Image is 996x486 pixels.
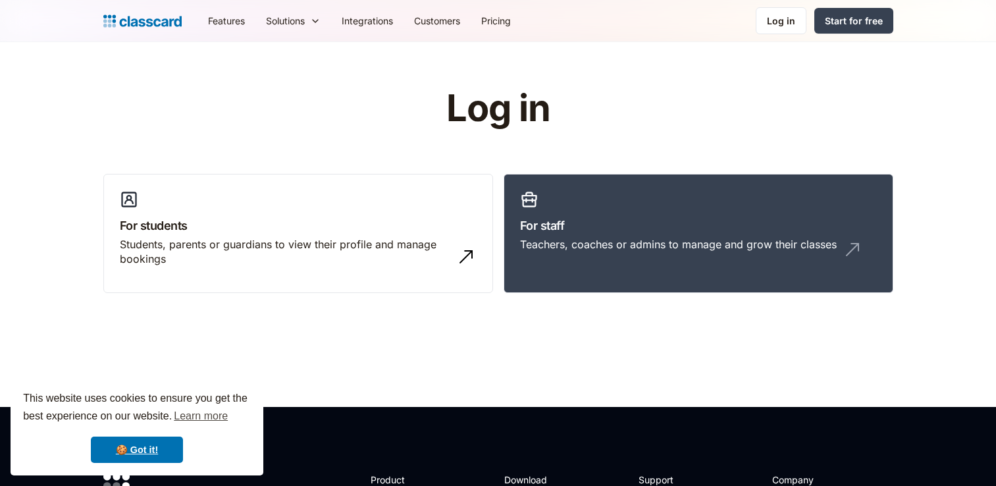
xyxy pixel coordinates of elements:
div: cookieconsent [11,378,263,475]
a: Log in [756,7,806,34]
a: learn more about cookies [172,406,230,426]
a: Customers [404,6,471,36]
a: Pricing [471,6,521,36]
div: Solutions [255,6,331,36]
a: Features [197,6,255,36]
div: Students, parents or guardians to view their profile and manage bookings [120,237,450,267]
a: dismiss cookie message [91,437,183,463]
a: Integrations [331,6,404,36]
div: Log in [767,14,795,28]
div: Start for free [825,14,883,28]
a: Start for free [814,8,893,34]
h1: Log in [289,88,707,129]
h3: For staff [520,217,877,234]
div: Solutions [266,14,305,28]
h3: For students [120,217,477,234]
span: This website uses cookies to ensure you get the best experience on our website. [23,391,251,426]
a: home [103,12,182,30]
div: Teachers, coaches or admins to manage and grow their classes [520,237,837,252]
a: For staffTeachers, coaches or admins to manage and grow their classes [504,174,893,294]
a: For studentsStudents, parents or guardians to view their profile and manage bookings [103,174,493,294]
